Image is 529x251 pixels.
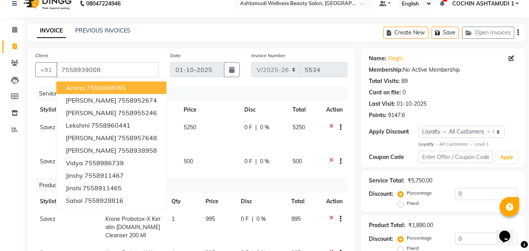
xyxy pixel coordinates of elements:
[408,177,432,185] div: ₹5,750.00
[37,24,66,38] a: INVOICE
[40,158,55,165] span: Savez
[36,87,353,101] div: Services
[206,215,215,222] span: 995
[244,157,252,166] span: 0 F
[66,184,81,192] span: jinshi
[85,159,124,167] ngb-highlight: 7558986739
[66,121,90,129] span: Lekshmi
[201,193,236,210] th: Price
[369,221,405,229] div: Product Total:
[292,158,302,165] span: 500
[56,62,159,77] input: Search by Name/Mobile/Email/Code
[496,220,521,243] iframe: chat widget
[496,152,518,163] button: Apply
[369,88,401,97] div: Card on file:
[87,84,126,92] ngb-highlight: 7558909065
[118,146,157,154] ngb-highlight: 7558938958
[369,66,517,74] div: No Active Membership
[288,101,322,119] th: Total
[407,190,432,197] label: Percentage
[75,27,130,34] a: PREVIOUS INVOICES
[369,111,386,119] div: Points:
[408,221,433,229] div: ₹1,890.00
[40,124,55,131] span: Savez
[118,109,157,117] ngb-highlight: 7558955246
[419,141,517,148] div: All Customers → Level 1
[66,172,83,179] span: Jinshy
[118,134,157,142] ngb-highlight: 7558957648
[84,197,123,204] ngb-highlight: 7558928816
[369,128,418,136] div: Apply Discount
[432,27,459,39] button: Save
[66,159,83,167] span: vidya
[255,123,257,132] span: |
[241,215,249,223] span: 0 F
[321,101,347,119] th: Action
[35,52,48,59] label: Client
[260,123,269,132] span: 0 %
[172,215,175,222] span: 1
[36,178,353,193] div: Products
[167,193,201,210] th: Qty
[255,157,257,166] span: |
[369,177,404,185] div: Service Total:
[401,77,408,85] div: 89
[179,101,240,119] th: Price
[170,52,181,59] label: Date
[369,66,403,74] div: Membership:
[66,109,116,117] span: [PERSON_NAME]
[291,215,301,222] span: 995
[236,193,287,210] th: Disc
[292,124,305,131] span: 5250
[388,54,403,63] a: Raghi
[287,193,322,210] th: Total
[252,215,253,223] span: |
[369,235,393,243] div: Discount:
[105,215,161,239] span: Krone Probotox-X Keratin [DOMAIN_NAME] Cleanser 200 Ml
[397,100,426,108] div: 01-10-2025
[35,101,97,119] th: Stylist
[66,197,83,204] span: sahal
[251,52,285,59] label: Invoice Number
[118,96,157,104] ngb-highlight: 7558952674
[91,121,130,129] ngb-highlight: 7558960441
[83,184,122,192] ngb-highlight: 7558911465
[184,124,196,131] span: 5250
[407,235,432,242] label: Percentage
[321,193,347,210] th: Action
[369,153,418,161] div: Coupon Code
[35,62,57,77] button: +91
[184,158,193,165] span: 500
[66,84,85,92] span: ammu
[383,27,428,39] button: Create New
[462,27,514,39] button: Open Invoices
[369,100,395,108] div: Last Visit:
[388,111,405,119] div: 9147.6
[260,157,269,166] span: 0 %
[35,193,101,210] th: Stylist
[66,146,116,154] span: [PERSON_NAME]
[66,134,116,142] span: [PERSON_NAME]
[40,215,55,222] span: Savez
[419,151,493,163] input: Enter Offer / Coupon Code
[369,77,400,85] div: Total Visits:
[369,54,386,63] div: Name:
[85,172,124,179] ngb-highlight: 7558911467
[419,141,439,147] strong: Loyalty →
[244,123,252,132] span: 0 F
[256,215,266,223] span: 0 %
[403,88,406,97] div: 0
[66,96,116,104] span: [PERSON_NAME]
[369,190,393,198] div: Discount:
[407,200,419,207] label: Fixed
[240,101,288,119] th: Disc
